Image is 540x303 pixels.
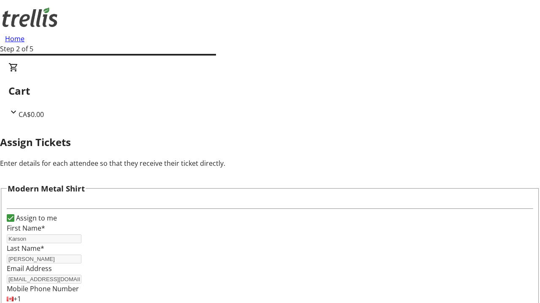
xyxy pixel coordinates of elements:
[7,223,45,233] label: First Name*
[14,213,57,223] label: Assign to me
[19,110,44,119] span: CA$0.00
[7,244,44,253] label: Last Name*
[7,264,52,273] label: Email Address
[8,183,85,194] h3: Modern Metal Shirt
[8,83,532,98] h2: Cart
[8,62,532,120] div: CartCA$0.00
[7,284,79,293] label: Mobile Phone Number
